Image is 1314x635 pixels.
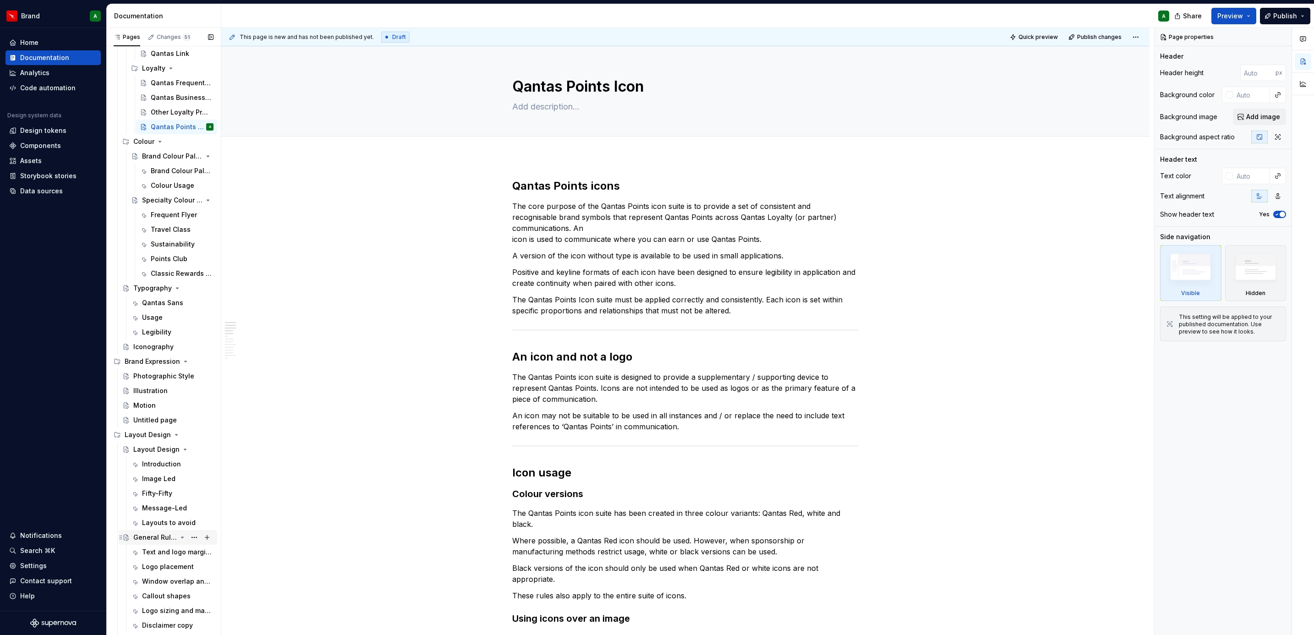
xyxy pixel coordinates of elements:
[512,487,859,500] h3: Colour versions
[133,416,177,425] div: Untitled page
[1246,112,1280,121] span: Add image
[1260,8,1310,24] button: Publish
[5,528,101,543] button: Notifications
[119,369,217,383] a: Photographic Style
[127,618,217,633] a: Disclaimer copy
[20,546,55,555] div: Search ⌘K
[136,164,217,178] a: Brand Colour Palette
[133,372,194,381] div: Photographic Style
[151,225,191,234] div: Travel Class
[1077,33,1122,41] span: Publish changes
[5,169,101,183] a: Storybook stories
[21,11,40,21] div: Brand
[119,281,217,296] a: Typography
[209,122,211,131] div: A
[151,254,187,263] div: Points Club
[1160,68,1204,77] div: Header height
[93,12,97,20] div: A
[151,240,195,249] div: Sustainability
[5,50,101,65] a: Documentation
[142,328,171,337] div: Legibility
[142,591,191,601] div: Callout shapes
[1007,31,1062,44] button: Quick preview
[136,46,217,61] a: Qantas Link
[512,612,859,625] h3: Using icons over an image
[7,112,61,119] div: Design system data
[136,76,217,90] a: Qantas Frequent Flyer logo
[510,76,857,98] textarea: Qantas Points Icon
[30,619,76,628] svg: Supernova Logo
[1160,132,1235,142] div: Background aspect ratio
[119,134,217,149] div: Colour
[119,442,217,457] a: Layout Design
[2,6,104,26] button: BrandA
[133,445,180,454] div: Layout Design
[512,372,859,405] p: The Qantas Points icon suite is designed to provide a supplementary / supporting device to repres...
[136,105,217,120] a: Other Loyalty Products
[1246,290,1265,297] div: Hidden
[512,410,859,432] p: An icon may not be suitable to be used in all instances and / or replace the need to include text...
[127,515,217,530] a: Layouts to avoid
[136,237,217,252] a: Sustainability
[142,518,196,527] div: Layouts to avoid
[183,33,191,41] span: 51
[1160,245,1221,301] div: Visible
[512,350,859,364] h2: An icon and not a logo
[20,186,63,196] div: Data sources
[127,501,217,515] a: Message-Led
[20,171,77,181] div: Storybook stories
[20,141,61,150] div: Components
[20,576,72,586] div: Contact support
[114,33,140,41] div: Pages
[142,577,212,586] div: Window overlap and cropping rules
[110,427,217,442] div: Layout Design
[20,68,49,77] div: Analytics
[1181,290,1200,297] div: Visible
[1233,168,1270,184] input: Auto
[240,33,374,41] span: This page is new and has not been published yet.
[151,49,189,58] div: Qantas Link
[157,33,191,41] div: Changes
[142,152,203,161] div: Brand Colour Palette
[1240,65,1276,81] input: Auto
[151,181,194,190] div: Colour Usage
[136,120,217,134] a: Qantas Points IconA
[1217,11,1243,21] span: Preview
[5,35,101,50] a: Home
[119,398,217,413] a: Motion
[5,589,101,603] button: Help
[127,545,217,559] a: Text and logo margins
[127,486,217,501] a: Fifty-Fifty
[6,11,17,22] img: 6b187050-a3ed-48aa-8485-808e17fcee26.png
[119,383,217,398] a: Illustration
[5,543,101,558] button: Search ⌘K
[5,558,101,573] a: Settings
[136,266,217,281] a: Classic Rewards and Classic Plus Rewards
[127,457,217,471] a: Introduction
[20,38,38,47] div: Home
[133,137,154,146] div: Colour
[20,591,35,601] div: Help
[1170,8,1208,24] button: Share
[151,269,212,278] div: Classic Rewards and Classic Plus Rewards
[5,66,101,80] a: Analytics
[5,123,101,138] a: Design tokens
[142,298,183,307] div: Qantas Sans
[142,504,187,513] div: Message-Led
[142,474,175,483] div: Image Led
[1225,245,1287,301] div: Hidden
[20,531,62,540] div: Notifications
[1018,33,1058,41] span: Quick preview
[1211,8,1256,24] button: Preview
[20,83,76,93] div: Code automation
[133,401,156,410] div: Motion
[142,547,212,557] div: Text and logo margins
[127,325,217,339] a: Legibility
[20,561,47,570] div: Settings
[136,90,217,105] a: Qantas Business Rewards
[151,78,212,88] div: Qantas Frequent Flyer logo
[110,354,217,369] div: Brand Expression
[5,574,101,588] button: Contact support
[127,589,217,603] a: Callout shapes
[1160,155,1197,164] div: Header text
